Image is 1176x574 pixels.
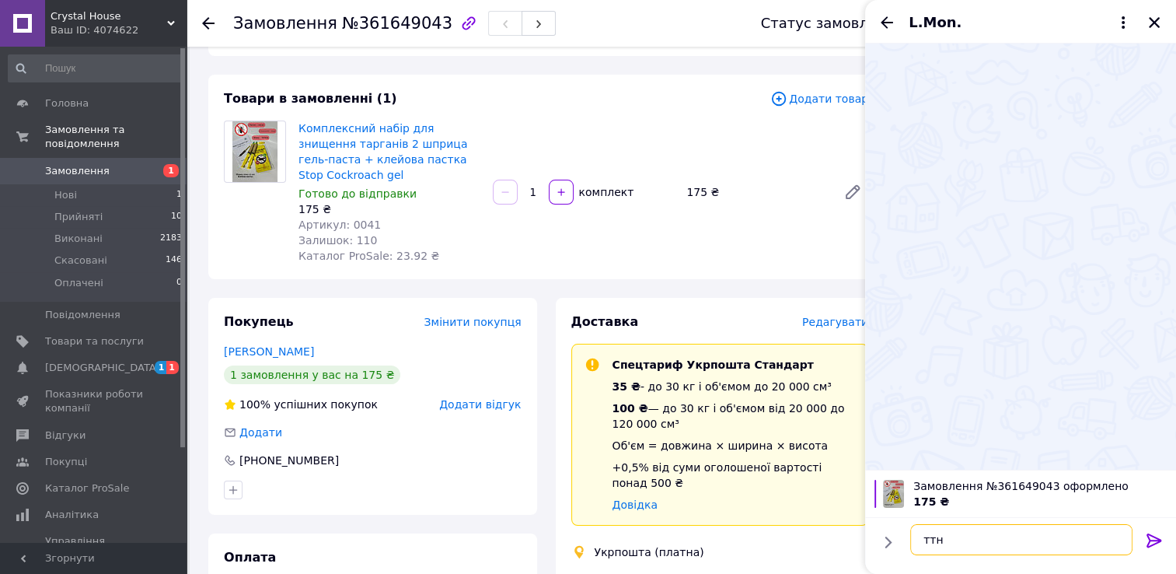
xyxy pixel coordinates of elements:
[802,316,868,328] span: Редагувати
[612,379,856,394] div: - до 30 кг і об'ємом до 20 000 см³
[160,232,182,246] span: 2183
[909,12,961,33] span: L.Mon.
[770,90,868,107] span: Додати товар
[913,478,1167,494] span: Замовлення №361649043 оформлено
[224,366,400,384] div: 1 замовлення у вас на 175 ₴
[612,359,814,371] span: Спецтариф Укрпошта Стандарт
[298,219,381,231] span: Артикул: 0041
[224,314,294,329] span: Покупець
[910,524,1132,555] textarea: ттн
[45,334,144,348] span: Товари та послуги
[224,550,276,565] span: Оплата
[45,308,120,322] span: Повідомлення
[45,164,110,178] span: Замовлення
[8,54,183,82] input: Пошук
[298,122,467,181] a: Комплексний набір для знищення тарганів 2 шприца гель-паста + клейова пастка Stop Cockroach gel
[54,188,77,202] span: Нові
[342,14,452,33] span: №361649043
[54,254,107,268] span: Скасовані
[909,12,1132,33] button: L.Mon.
[176,188,182,202] span: 1
[51,23,187,37] div: Ваш ID: 4074622
[176,276,182,290] span: 0
[45,429,85,443] span: Відгуки
[232,121,278,182] img: Комплексний набір для знищення тарганів 2 шприца гель-паста + клейова пастка Stop Cockroach gel
[45,481,129,495] span: Каталог ProSale
[298,201,480,217] div: 175 ₴
[54,232,103,246] span: Виконані
[163,164,179,177] span: 1
[54,276,103,290] span: Оплачені
[45,534,144,562] span: Управління сайтом
[45,387,144,415] span: Показники роботи компанії
[45,508,99,522] span: Аналітика
[612,460,856,491] div: +0,5% від суми оголошеної вартості понад 500 ₴
[166,254,182,268] span: 146
[837,177,868,208] a: Редагувати
[239,398,270,411] span: 100%
[575,184,636,200] div: комплект
[45,96,89,110] span: Головна
[224,345,314,358] a: [PERSON_NAME]
[883,480,904,508] img: 6773208837_w100_h100_kompleksnyj-nabor-dlya.jpg
[761,16,904,31] div: Статус замовлення
[54,210,103,224] span: Прийняті
[913,495,949,508] span: 175 ₴
[224,397,378,412] div: успішних покупок
[239,426,282,439] span: Додати
[591,544,708,560] div: Укрпошта (платна)
[439,398,521,411] span: Додати відгук
[612,401,856,432] div: — до 30 кг і об'ємом від 20 000 до 120 000 см³
[166,361,179,374] span: 1
[298,234,377,247] span: Залишок: 110
[612,402,648,415] span: 100 ₴
[51,9,167,23] span: Crystal House
[878,532,898,552] button: Показати кнопки
[238,453,340,468] div: [PHONE_NUMBER]
[612,380,640,393] span: 35 ₴
[224,91,397,106] span: Товари в замовленні (1)
[571,314,639,329] span: Доставка
[45,123,187,151] span: Замовлення та повідомлення
[680,181,831,203] div: 175 ₴
[45,361,160,375] span: [DEMOGRAPHIC_DATA]
[298,250,439,262] span: Каталог ProSale: 23.92 ₴
[171,210,182,224] span: 10
[45,455,87,469] span: Покупці
[612,499,658,511] a: Довідка
[202,16,215,31] div: Повернутися назад
[1145,13,1164,32] button: Закрити
[424,316,522,328] span: Змінити покупця
[612,438,856,453] div: Об'єм = довжина × ширина × висота
[233,14,337,33] span: Замовлення
[298,187,417,200] span: Готово до відправки
[155,361,167,374] span: 1
[878,13,896,32] button: Назад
